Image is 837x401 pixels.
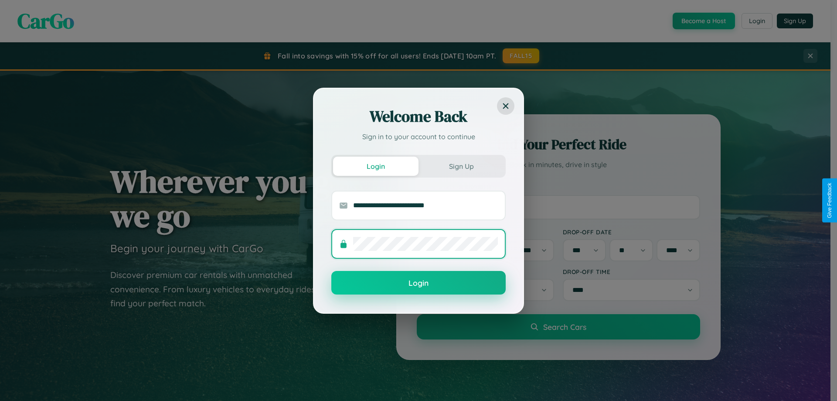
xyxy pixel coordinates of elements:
div: Give Feedback [827,183,833,218]
h2: Welcome Back [331,106,506,127]
p: Sign in to your account to continue [331,131,506,142]
button: Sign Up [418,157,504,176]
button: Login [331,271,506,295]
button: Login [333,157,418,176]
